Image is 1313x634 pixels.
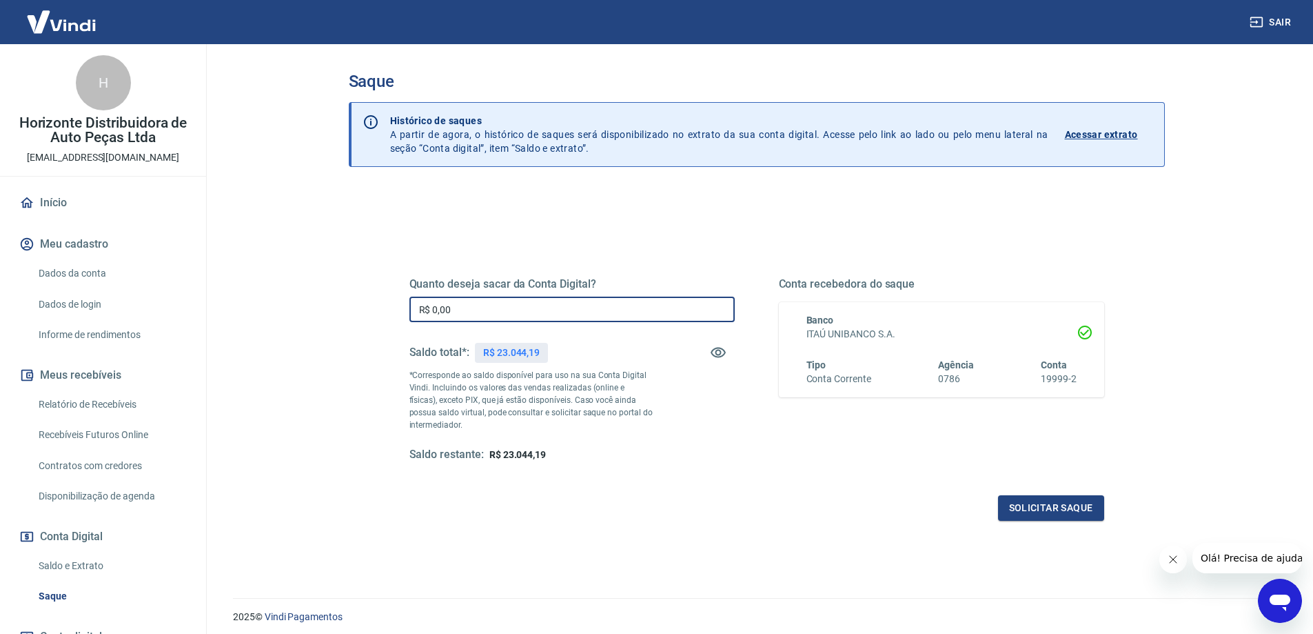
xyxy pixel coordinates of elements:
button: Meus recebíveis [17,360,190,390]
h3: Saque [349,72,1165,91]
span: Olá! Precisa de ajuda? [8,10,116,21]
p: Acessar extrato [1065,128,1138,141]
h6: 0786 [938,372,974,386]
span: R$ 23.044,19 [489,449,546,460]
a: Saque [33,582,190,611]
div: H [76,55,131,110]
iframe: Fechar mensagem [1159,546,1187,573]
a: Saldo e Extrato [33,552,190,580]
button: Solicitar saque [998,495,1104,521]
p: *Corresponde ao saldo disponível para uso na sua Conta Digital Vindi. Incluindo os valores das ve... [409,369,653,431]
iframe: Botão para abrir a janela de mensagens [1258,579,1302,623]
a: Recebíveis Futuros Online [33,421,190,449]
a: Dados de login [33,290,190,319]
a: Informe de rendimentos [33,321,190,349]
h6: ITAÚ UNIBANCO S.A. [806,327,1077,341]
p: Histórico de saques [390,114,1048,128]
h5: Saldo restante: [409,448,484,462]
span: Tipo [806,359,826,370]
h5: Quanto deseja sacar da Conta Digital? [409,277,735,291]
h5: Saldo total*: [409,346,469,359]
a: Contratos com credores [33,452,190,480]
a: Disponibilização de agenda [33,482,190,511]
p: R$ 23.044,19 [483,346,540,360]
h6: Conta Corrente [806,372,871,386]
p: 2025 © [233,610,1280,624]
a: Relatório de Recebíveis [33,390,190,419]
p: Horizonte Distribuidora de Auto Peças Ltda [11,116,195,145]
a: Início [17,188,190,218]
span: Banco [806,315,834,326]
h6: 19999-2 [1041,372,1077,386]
a: Dados da conta [33,259,190,288]
span: Conta [1041,359,1067,370]
iframe: Mensagem da empresa [1192,543,1302,573]
button: Meu cadastro [17,229,190,259]
button: Conta Digital [17,522,190,552]
p: [EMAIL_ADDRESS][DOMAIN_NAME] [27,150,179,165]
a: Vindi Pagamentos [265,611,343,622]
h5: Conta recebedora do saque [779,277,1104,291]
p: A partir de agora, o histórico de saques será disponibilizado no extrato da sua conta digital. Ac... [390,114,1048,155]
span: Agência [938,359,974,370]
img: Vindi [17,1,106,43]
a: Acessar extrato [1065,114,1153,155]
button: Sair [1247,10,1296,35]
